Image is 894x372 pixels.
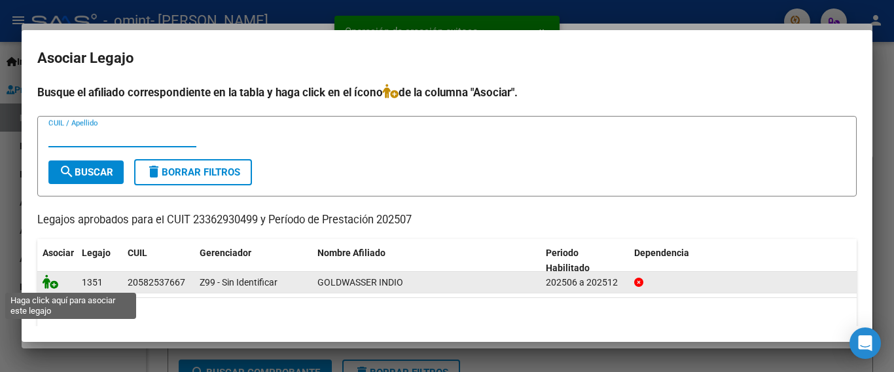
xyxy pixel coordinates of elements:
span: GOLDWASSER INDIO [317,277,403,288]
datatable-header-cell: Dependencia [629,239,857,282]
div: Open Intercom Messenger [849,327,881,359]
datatable-header-cell: Gerenciador [194,239,312,282]
span: Periodo Habilitado [546,248,590,273]
span: Borrar Filtros [146,166,240,178]
span: Asociar [43,248,74,258]
span: Gerenciador [200,248,251,258]
div: 202506 a 202512 [546,275,624,290]
button: Buscar [48,160,124,184]
div: 1 registros [37,298,857,331]
datatable-header-cell: Nombre Afiliado [312,239,541,282]
datatable-header-cell: CUIL [122,239,194,282]
span: Legajo [82,248,111,258]
div: 20582537667 [128,275,185,290]
span: CUIL [128,248,147,258]
mat-icon: search [59,164,75,179]
datatable-header-cell: Legajo [77,239,122,282]
datatable-header-cell: Asociar [37,239,77,282]
span: Nombre Afiliado [317,248,385,258]
span: 1351 [82,277,103,288]
span: Z99 - Sin Identificar [200,277,277,288]
p: Legajos aprobados para el CUIT 23362930499 y Período de Prestación 202507 [37,212,857,229]
span: Dependencia [634,248,689,258]
h2: Asociar Legajo [37,46,857,71]
datatable-header-cell: Periodo Habilitado [541,239,629,282]
h4: Busque el afiliado correspondiente en la tabla y haga click en el ícono de la columna "Asociar". [37,84,857,101]
mat-icon: delete [146,164,162,179]
button: Borrar Filtros [134,159,252,185]
span: Buscar [59,166,113,178]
